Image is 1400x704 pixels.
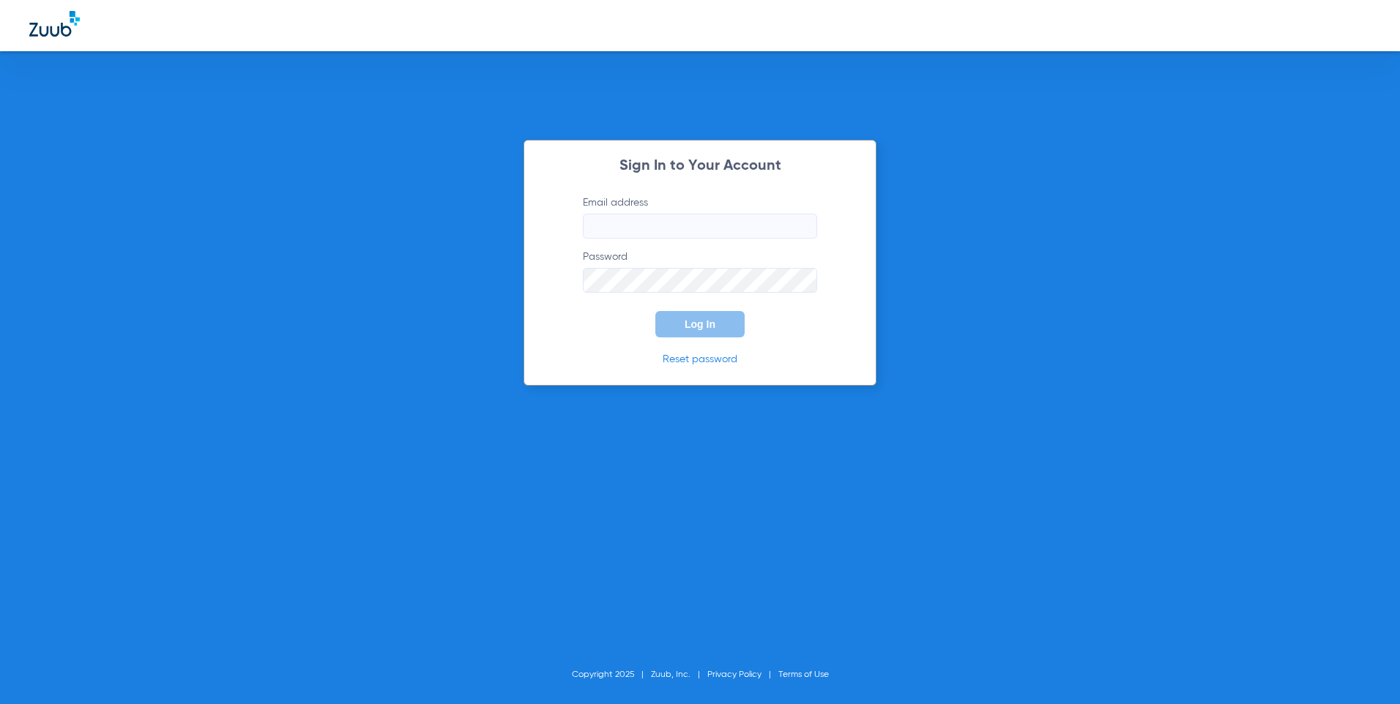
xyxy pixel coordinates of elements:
[583,195,817,239] label: Email address
[583,268,817,293] input: Password
[685,318,715,330] span: Log In
[663,354,737,364] a: Reset password
[583,214,817,239] input: Email address
[29,11,80,37] img: Zuub Logo
[572,667,651,682] li: Copyright 2025
[655,311,745,337] button: Log In
[561,159,839,173] h2: Sign In to Your Account
[651,667,707,682] li: Zuub, Inc.
[583,250,817,293] label: Password
[778,670,829,679] a: Terms of Use
[707,670,762,679] a: Privacy Policy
